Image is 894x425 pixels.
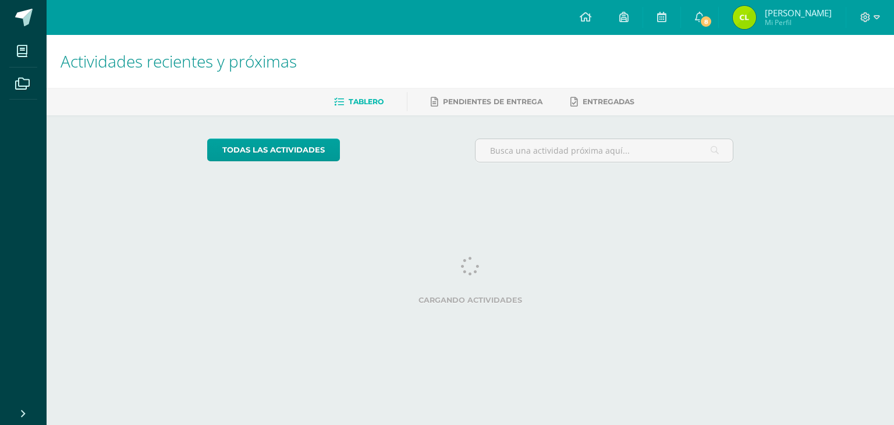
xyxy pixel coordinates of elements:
[334,93,384,111] a: Tablero
[207,296,734,304] label: Cargando actividades
[476,139,733,162] input: Busca una actividad próxima aquí...
[443,97,542,106] span: Pendientes de entrega
[431,93,542,111] a: Pendientes de entrega
[61,50,297,72] span: Actividades recientes y próximas
[700,15,712,28] span: 8
[583,97,634,106] span: Entregadas
[765,7,832,19] span: [PERSON_NAME]
[570,93,634,111] a: Entregadas
[349,97,384,106] span: Tablero
[765,17,832,27] span: Mi Perfil
[733,6,756,29] img: ac74a90173b91306a3e317577770672c.png
[207,139,340,161] a: todas las Actividades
